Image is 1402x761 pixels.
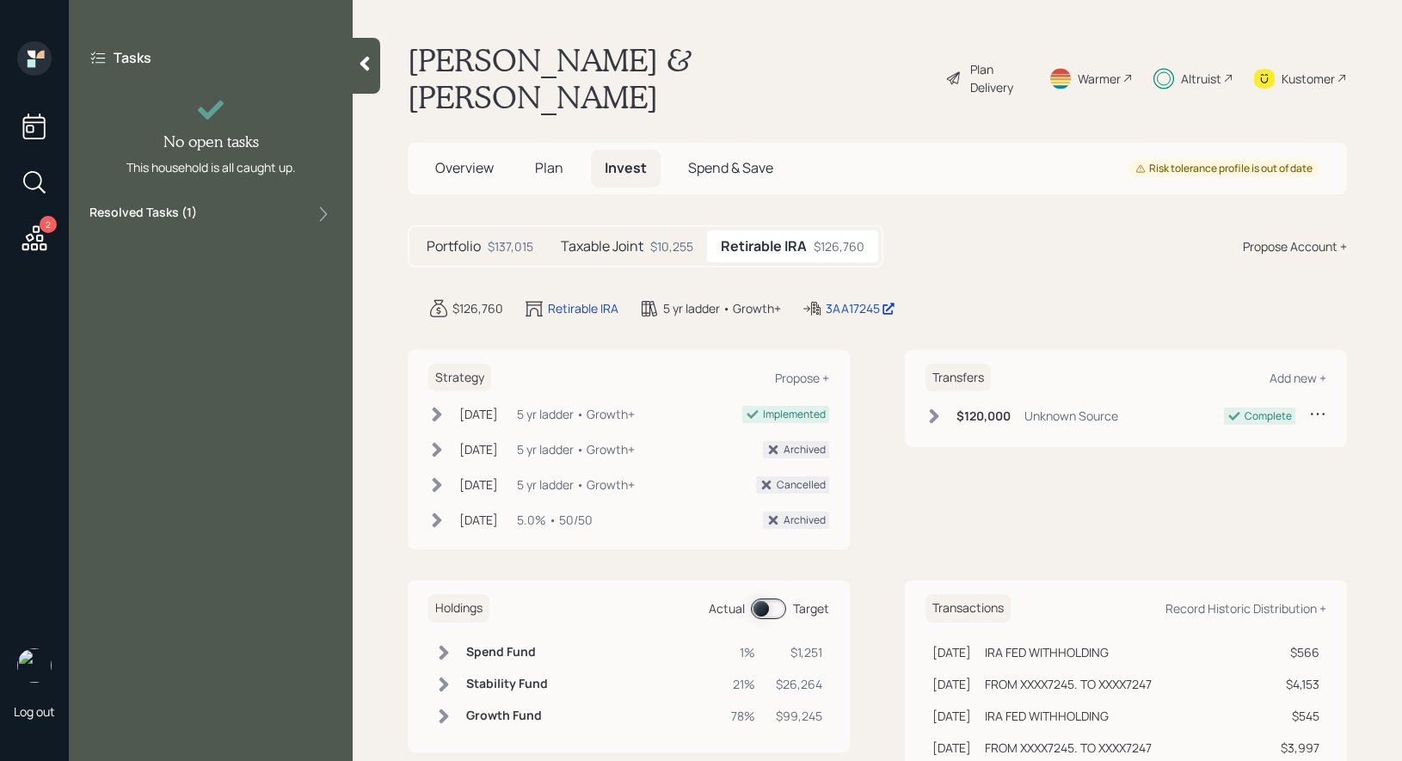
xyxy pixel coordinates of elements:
[163,132,259,151] h4: No open tasks
[731,707,755,725] div: 78%
[517,511,593,529] div: 5.0% • 50/50
[548,299,618,317] div: Retirable IRA
[784,512,826,528] div: Archived
[776,707,822,725] div: $99,245
[663,299,781,317] div: 5 yr ladder • Growth+
[427,238,481,255] h5: Portfolio
[535,158,563,177] span: Plan
[1024,407,1118,425] div: Unknown Source
[1282,70,1335,88] div: Kustomer
[408,41,932,115] h1: [PERSON_NAME] & [PERSON_NAME]
[985,675,1152,693] div: FROM XXXX7245. TO XXXX7247
[970,60,1028,96] div: Plan Delivery
[517,405,635,423] div: 5 yr ladder • Growth+
[1281,643,1319,661] div: $566
[89,204,197,224] label: Resolved Tasks ( 1 )
[775,370,829,386] div: Propose +
[731,643,755,661] div: 1%
[517,476,635,494] div: 5 yr ladder • Growth+
[784,442,826,457] div: Archived
[985,643,1109,661] div: IRA FED WITHHOLDING
[428,594,489,623] h6: Holdings
[14,703,55,720] div: Log out
[932,739,971,757] div: [DATE]
[517,440,635,458] div: 5 yr ladder • Growth+
[1245,408,1292,424] div: Complete
[459,476,498,494] div: [DATE]
[731,675,755,693] div: 21%
[466,709,548,723] h6: Growth Fund
[1270,370,1326,386] div: Add new +
[40,216,57,233] div: 2
[488,237,533,255] div: $137,015
[956,409,1011,424] h6: $120,000
[793,599,829,617] div: Target
[1243,237,1347,255] div: Propose Account +
[1181,70,1221,88] div: Altruist
[985,739,1152,757] div: FROM XXXX7245. TO XXXX7247
[688,158,773,177] span: Spend & Save
[466,645,548,660] h6: Spend Fund
[985,707,1109,725] div: IRA FED WITHHOLDING
[452,299,503,317] div: $126,760
[814,237,864,255] div: $126,760
[721,238,807,255] h5: Retirable IRA
[605,158,647,177] span: Invest
[1281,675,1319,693] div: $4,153
[650,237,693,255] div: $10,255
[466,677,548,691] h6: Stability Fund
[925,364,991,392] h6: Transfers
[776,643,822,661] div: $1,251
[459,511,498,529] div: [DATE]
[932,707,971,725] div: [DATE]
[777,477,826,493] div: Cancelled
[459,405,498,423] div: [DATE]
[1281,707,1319,725] div: $545
[435,158,494,177] span: Overview
[932,643,971,661] div: [DATE]
[1135,162,1313,176] div: Risk tolerance profile is out of date
[709,599,745,617] div: Actual
[126,158,296,176] div: This household is all caught up.
[561,238,643,255] h5: Taxable Joint
[925,594,1011,623] h6: Transactions
[932,675,971,693] div: [DATE]
[428,364,491,392] h6: Strategy
[776,675,822,693] div: $26,264
[17,648,52,683] img: treva-nostdahl-headshot.png
[459,440,498,458] div: [DATE]
[1078,70,1121,88] div: Warmer
[763,407,826,422] div: Implemented
[826,299,895,317] div: 3AA17245
[114,48,151,67] label: Tasks
[1281,739,1319,757] div: $3,997
[1165,600,1326,617] div: Record Historic Distribution +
